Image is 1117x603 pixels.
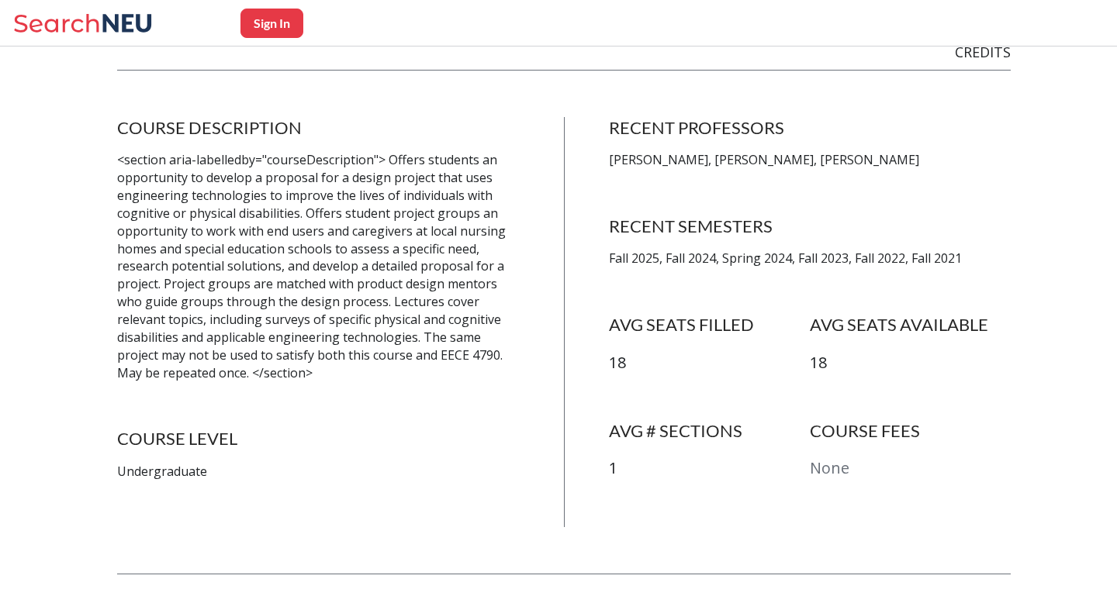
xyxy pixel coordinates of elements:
h4: AVG SEATS AVAILABLE [810,314,1011,336]
p: Fall 2025, Fall 2024, Spring 2024, Fall 2023, Fall 2022, Fall 2021 [609,250,1011,267]
h4: AVG # SECTIONS [609,420,810,442]
p: [PERSON_NAME], [PERSON_NAME], [PERSON_NAME] [609,151,1011,169]
h4: COURSE FEES [810,420,1011,442]
h4: AVG SEATS FILLED [609,314,810,336]
button: Sign In [240,9,303,38]
h4: COURSE LEVEL [117,428,519,450]
p: 1 [609,457,810,480]
p: 18 [609,352,810,374]
p: None [810,457,1011,480]
p: Undergraduate [117,463,519,481]
p: 18 [810,352,1011,374]
h4: RECENT PROFESSORS [609,117,1011,139]
h4: COURSE DESCRIPTION [117,117,519,139]
span: CREDITS [955,43,1011,61]
p: <section aria-labelledby="courseDescription"> Offers students an opportunity to develop a proposa... [117,151,519,381]
h4: RECENT SEMESTERS [609,215,1011,237]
